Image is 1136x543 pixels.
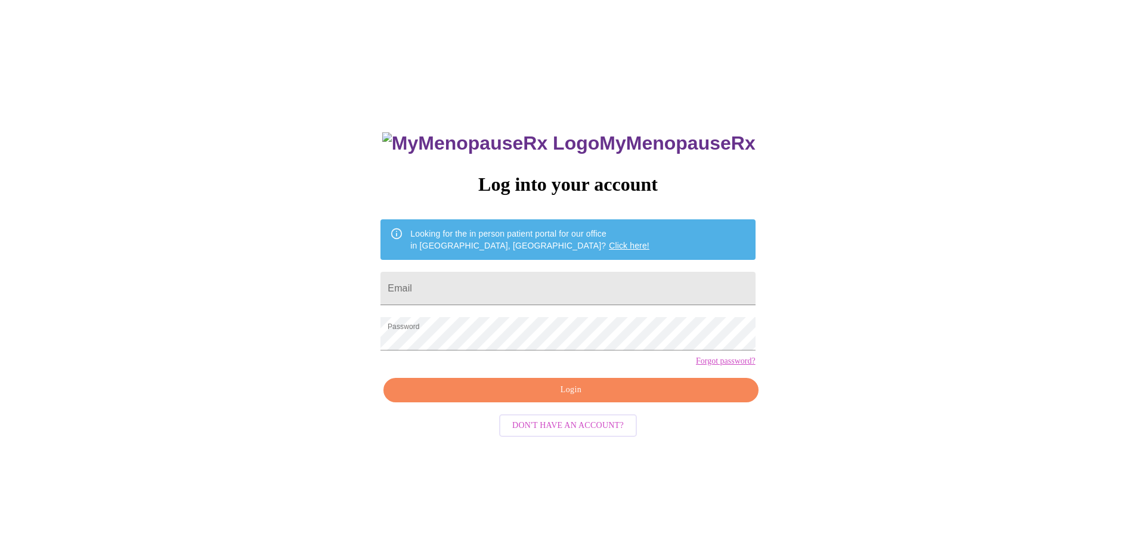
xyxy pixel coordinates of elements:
[397,383,744,398] span: Login
[609,241,649,250] a: Click here!
[382,132,599,154] img: MyMenopauseRx Logo
[383,378,758,402] button: Login
[512,418,624,433] span: Don't have an account?
[499,414,637,437] button: Don't have an account?
[382,132,756,154] h3: MyMenopauseRx
[410,223,649,256] div: Looking for the in person patient portal for our office in [GEOGRAPHIC_DATA], [GEOGRAPHIC_DATA]?
[496,420,640,430] a: Don't have an account?
[380,173,755,196] h3: Log into your account
[696,356,756,366] a: Forgot password?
